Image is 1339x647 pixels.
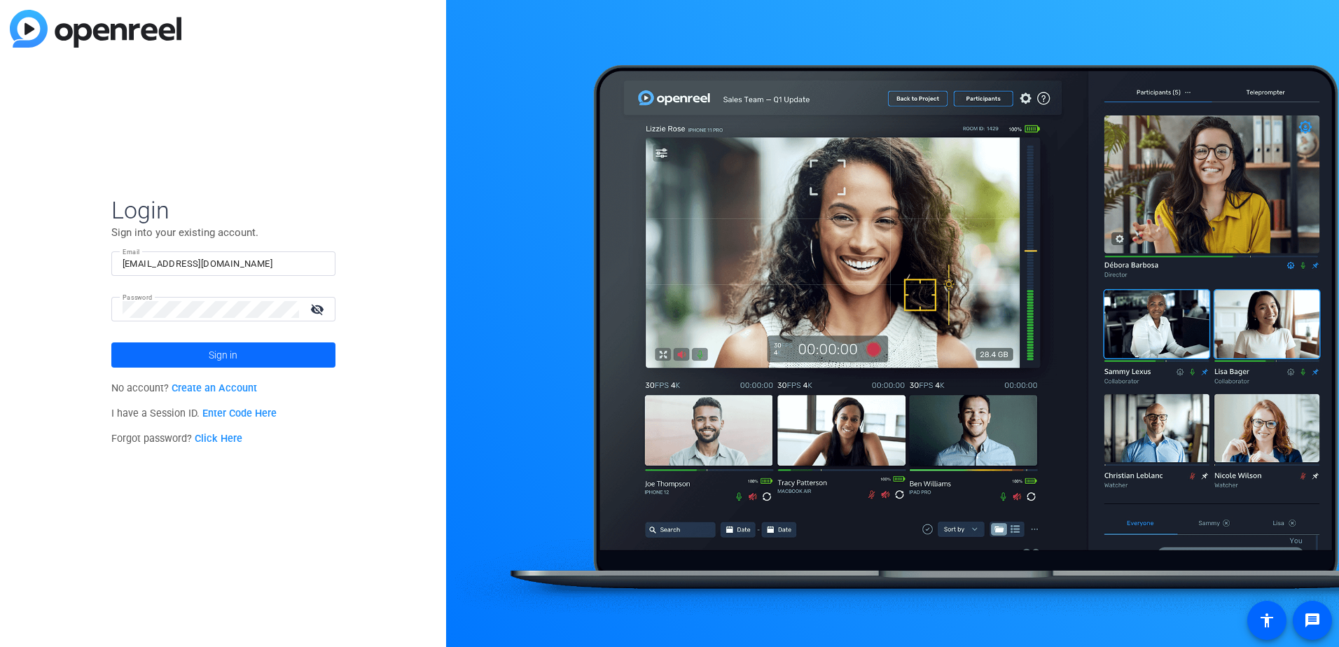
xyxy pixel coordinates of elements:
mat-label: Email [123,248,140,256]
span: Forgot password? [111,433,243,445]
mat-label: Password [123,293,153,301]
img: blue-gradient.svg [10,10,181,48]
span: I have a Session ID. [111,408,277,419]
mat-icon: message [1304,612,1321,629]
button: Sign in [111,342,335,368]
span: No account? [111,382,258,394]
mat-icon: visibility_off [302,299,335,319]
a: Enter Code Here [202,408,277,419]
a: Click Here [195,433,242,445]
span: Sign in [209,338,237,373]
span: Login [111,195,335,225]
a: Create an Account [172,382,257,394]
p: Sign into your existing account. [111,225,335,240]
input: Enter Email Address [123,256,324,272]
mat-icon: accessibility [1258,612,1275,629]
